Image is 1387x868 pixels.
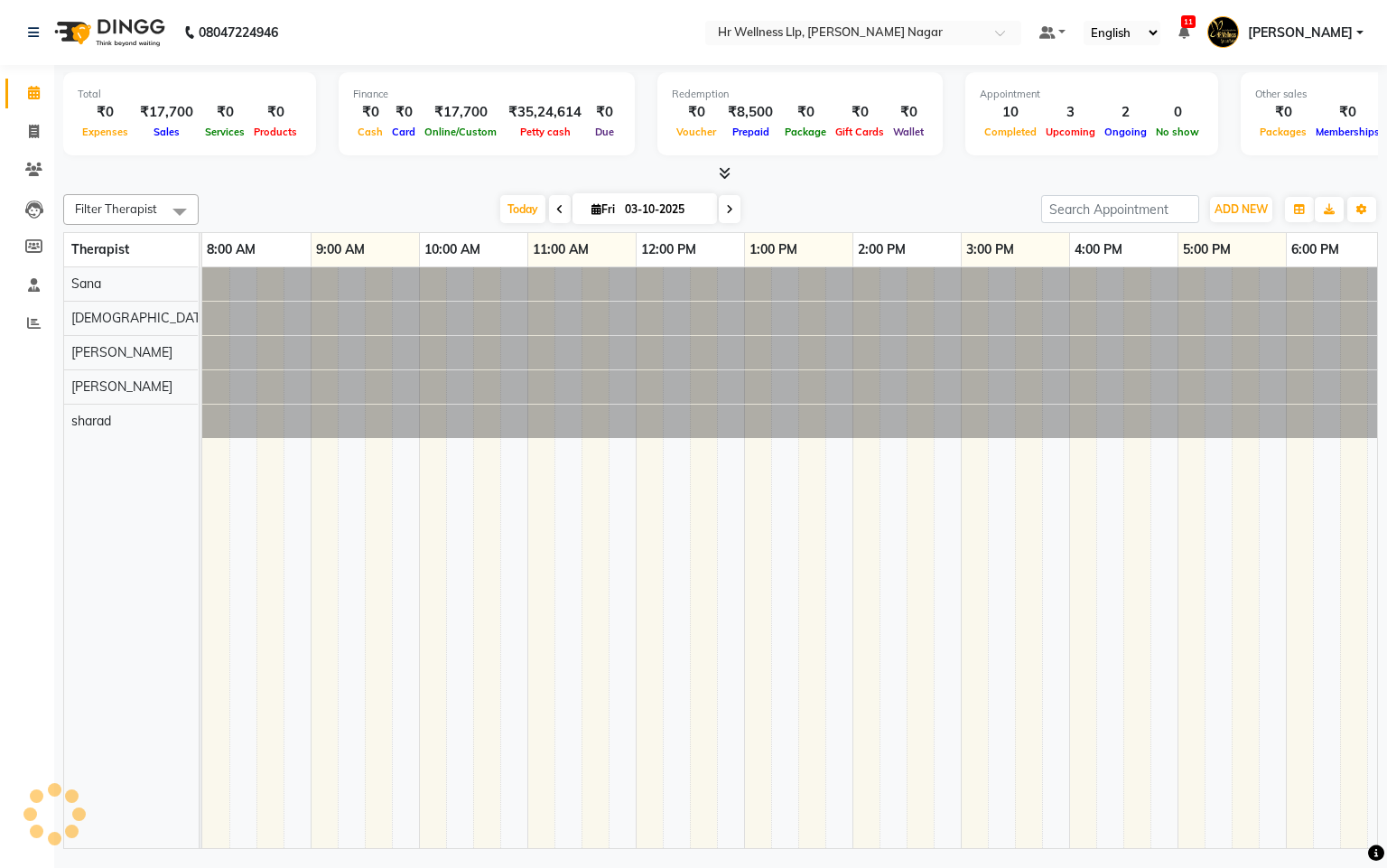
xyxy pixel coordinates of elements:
div: ₹0 [249,102,302,123]
input: 2025-10-03 [619,196,710,223]
a: 11 [1178,24,1189,41]
div: ₹0 [780,102,831,123]
div: ₹0 [1311,102,1384,123]
a: 11:00 AM [528,237,593,263]
span: Gift Cards [831,126,889,138]
span: [PERSON_NAME] [71,378,172,395]
div: Total [78,87,302,102]
div: Redemption [672,87,928,102]
a: 10:00 AM [420,237,485,263]
span: Wallet [889,126,928,138]
a: 12:00 PM [637,237,701,263]
span: Packages [1255,126,1311,138]
a: 9:00 AM [312,237,369,263]
span: Fri [587,202,619,216]
span: Voucher [672,126,721,138]
div: ₹8,500 [721,102,780,123]
span: Package [780,126,831,138]
a: 1:00 PM [745,237,802,263]
span: Online/Custom [420,126,501,138]
div: ₹35,24,614 [501,102,589,123]
span: Upcoming [1041,126,1100,138]
div: ₹0 [889,102,928,123]
a: 3:00 PM [962,237,1019,263]
span: Expenses [78,126,133,138]
span: Sana [71,275,101,292]
div: 2 [1100,102,1151,123]
div: ₹0 [1255,102,1311,123]
span: Card [387,126,420,138]
a: 4:00 PM [1070,237,1127,263]
div: ₹17,700 [420,102,501,123]
span: Due [591,126,619,138]
div: ₹0 [353,102,387,123]
div: 3 [1041,102,1100,123]
b: 08047224946 [199,7,278,58]
span: Completed [980,126,1041,138]
div: ₹0 [200,102,249,123]
span: Petty cash [516,126,575,138]
span: Filter Therapist [75,201,157,216]
a: 8:00 AM [202,237,260,263]
span: [PERSON_NAME] [1248,23,1353,42]
img: Monali [1207,16,1239,48]
span: [DEMOGRAPHIC_DATA] [71,310,212,326]
div: 0 [1151,102,1204,123]
div: ₹0 [387,102,420,123]
span: 11 [1181,15,1196,28]
div: Appointment [980,87,1204,102]
div: ₹0 [78,102,133,123]
span: Therapist [71,241,129,257]
span: [PERSON_NAME] [71,344,172,360]
div: ₹0 [589,102,620,123]
span: Services [200,126,249,138]
div: Finance [353,87,620,102]
img: logo [46,7,170,58]
div: ₹17,700 [133,102,200,123]
span: sharad [71,413,111,429]
span: Today [500,195,545,223]
a: 2:00 PM [853,237,910,263]
span: Cash [353,126,387,138]
span: Memberships [1311,126,1384,138]
div: ₹0 [672,102,721,123]
input: Search Appointment [1041,195,1199,223]
span: Products [249,126,302,138]
div: ₹0 [831,102,889,123]
div: 10 [980,102,1041,123]
a: 6:00 PM [1287,237,1344,263]
span: Prepaid [728,126,774,138]
span: No show [1151,126,1204,138]
span: ADD NEW [1215,202,1268,216]
span: Ongoing [1100,126,1151,138]
a: 5:00 PM [1178,237,1235,263]
span: Sales [149,126,184,138]
button: ADD NEW [1210,197,1272,222]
